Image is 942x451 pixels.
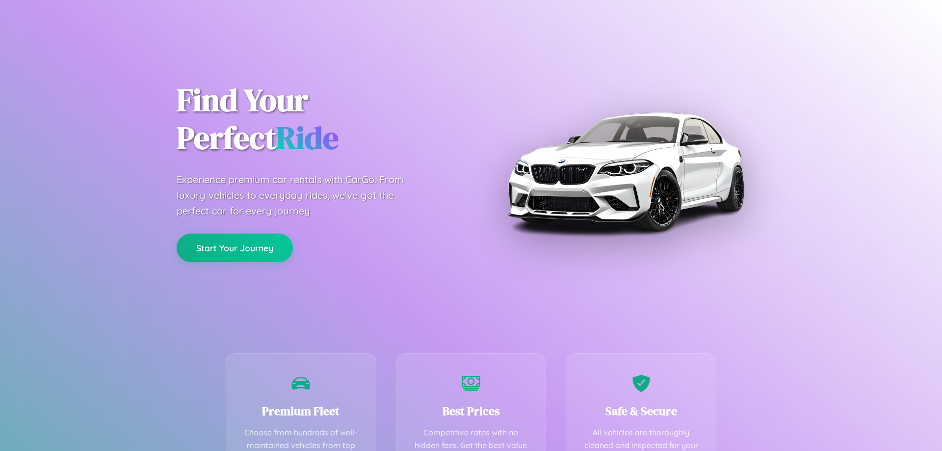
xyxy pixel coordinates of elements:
[177,81,456,157] h1: Find Your Perfect
[411,403,531,419] h3: Best Prices
[276,116,339,159] span: Ride
[503,49,748,294] img: Premium BMW car rental vehicle
[581,403,701,419] h3: Safe & Secure
[177,172,422,219] p: Experience premium car rentals with CarGo. From luxury vehicles to everyday rides, we've got the ...
[177,234,293,262] button: Start Your Journey
[241,403,361,419] h3: Premium Fleet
